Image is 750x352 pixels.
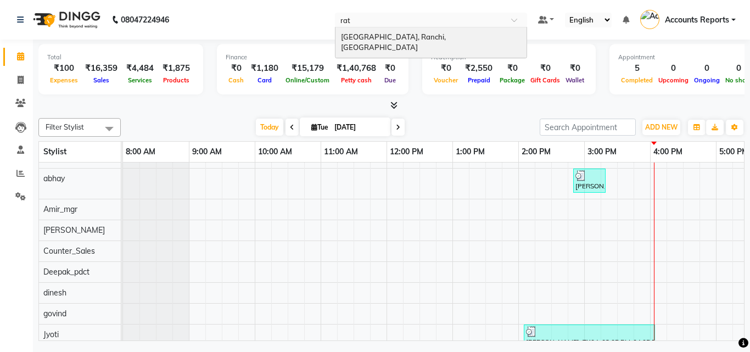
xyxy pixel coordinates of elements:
span: Products [160,76,192,84]
img: Accounts Reports [640,10,659,29]
span: Ongoing [691,76,723,84]
a: 4:00 PM [651,144,685,160]
div: ₹4,484 [122,62,158,75]
div: ₹0 [497,62,528,75]
span: dinesh [43,288,66,298]
span: ADD NEW [645,123,678,131]
span: [GEOGRAPHIC_DATA], Ranchi, [GEOGRAPHIC_DATA] [341,32,447,52]
span: Jyoti [43,329,59,339]
div: ₹15,179 [283,62,332,75]
div: ₹0 [380,62,400,75]
a: 8:00 AM [123,144,158,160]
span: govind [43,309,66,319]
span: Today [256,119,283,136]
a: 3:00 PM [585,144,619,160]
span: Sales [91,76,112,84]
div: Total [47,53,194,62]
span: Filter Stylist [46,122,84,131]
span: Services [125,76,155,84]
div: ₹0 [431,62,461,75]
span: Prepaid [465,76,493,84]
span: Counter_Sales [43,246,95,256]
div: ₹2,550 [461,62,497,75]
span: Accounts Reports [665,14,729,26]
div: ₹1,40,768 [332,62,380,75]
input: 2025-09-02 [331,119,386,136]
span: abhay [43,174,65,183]
b: 08047224946 [121,4,169,35]
span: Expenses [47,76,81,84]
div: ₹1,180 [247,62,283,75]
span: Deepak_pdct [43,267,89,277]
img: logo [28,4,103,35]
div: ₹0 [528,62,563,75]
a: 10:00 AM [255,144,295,160]
ng-dropdown-panel: Options list [335,27,527,58]
a: 11:00 AM [321,144,361,160]
span: Online/Custom [283,76,332,84]
input: Search Appointment [540,119,636,136]
div: ₹1,875 [158,62,194,75]
div: 0 [656,62,691,75]
div: [PERSON_NAME], TK04, 02:05 PM-04:05 PM, Full Legs Waxing Regular (₹500),Half Arms Waxing (₹250),U... [525,326,654,347]
a: 9:00 AM [189,144,225,160]
span: Petty cash [338,76,374,84]
a: 1:00 PM [453,144,488,160]
div: Finance [226,53,400,62]
span: Amir_mgr [43,204,77,214]
span: Gift Cards [528,76,563,84]
a: 12:00 PM [387,144,426,160]
span: [PERSON_NAME] [43,225,105,235]
span: Stylist [43,147,66,157]
a: 2:00 PM [519,144,553,160]
div: ₹16,359 [81,62,122,75]
span: Package [497,76,528,84]
div: 0 [691,62,723,75]
div: ₹0 [226,62,247,75]
div: ₹0 [563,62,587,75]
span: Voucher [431,76,461,84]
button: ADD NEW [642,120,680,135]
div: ₹100 [47,62,81,75]
span: Completed [618,76,656,84]
div: [PERSON_NAME], TK03, 02:50 PM-03:20 PM, Stylist Cut(M) (₹600) [574,170,605,191]
span: Wallet [563,76,587,84]
span: Upcoming [656,76,691,84]
span: Tue [309,123,331,131]
span: Card [255,76,275,84]
span: Due [382,76,399,84]
span: Cash [226,76,247,84]
div: 5 [618,62,656,75]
